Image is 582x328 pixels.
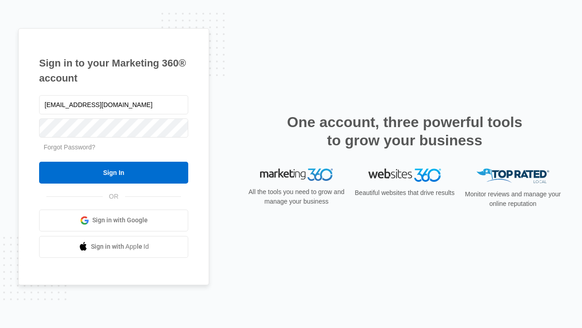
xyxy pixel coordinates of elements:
[477,169,549,184] img: Top Rated Local
[39,236,188,258] a: Sign in with Apple Id
[44,143,95,151] a: Forgot Password?
[354,188,456,198] p: Beautiful websites that drive results
[260,169,333,181] img: Marketing 360
[246,187,347,206] p: All the tools you need to grow and manage your business
[462,190,564,209] p: Monitor reviews and manage your online reputation
[103,192,125,201] span: OR
[284,113,525,149] h2: One account, three powerful tools to grow your business
[39,210,188,231] a: Sign in with Google
[368,169,441,182] img: Websites 360
[39,95,188,114] input: Email
[91,242,149,251] span: Sign in with Apple Id
[92,215,148,225] span: Sign in with Google
[39,162,188,184] input: Sign In
[39,56,188,86] h1: Sign in to your Marketing 360® account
